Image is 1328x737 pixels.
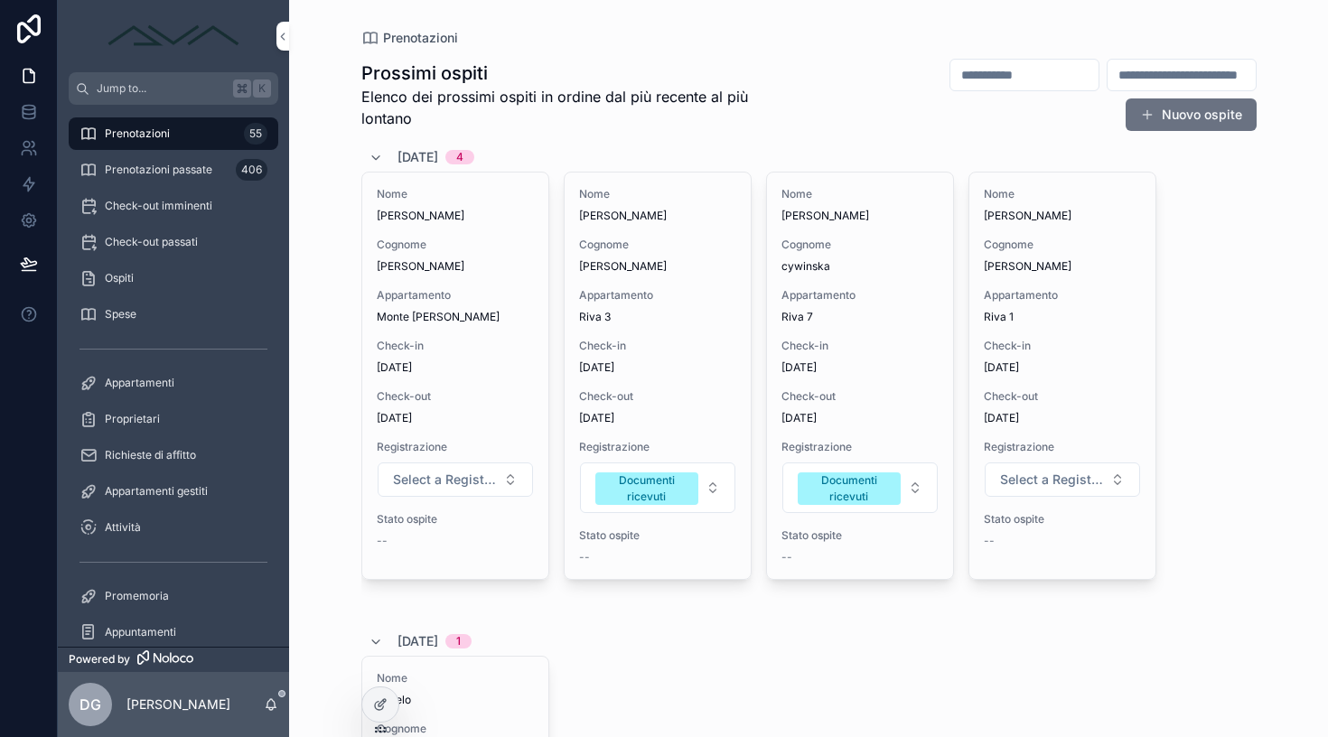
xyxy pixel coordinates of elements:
[105,199,212,213] span: Check-out imminenti
[579,209,736,223] span: [PERSON_NAME]
[984,389,1141,404] span: Check-out
[984,534,995,548] span: --
[69,511,278,544] a: Attività
[69,154,278,186] a: Prenotazioni passate406
[69,226,278,258] a: Check-out passati
[579,528,736,543] span: Stato ospite
[361,61,800,86] h1: Prossimi ospiti
[69,117,278,150] a: Prenotazioni55
[69,403,278,435] a: Proprietari
[377,512,534,527] span: Stato ospite
[105,625,176,639] span: Appuntamenti
[781,411,939,425] span: [DATE]
[58,105,289,647] div: scrollable content
[595,471,698,505] button: Unselect DOCUMENTI_RICEVUTI
[1000,471,1103,489] span: Select a Registrazione
[105,376,174,390] span: Appartamenti
[378,462,533,497] button: Select Button
[781,238,939,252] span: Cognome
[781,187,939,201] span: Nome
[984,187,1141,201] span: Nome
[69,262,278,294] a: Ospiti
[361,86,800,129] span: Elenco dei prossimi ospiti in ordine dal più recente al più lontano
[377,310,534,324] span: Monte [PERSON_NAME]
[105,520,141,535] span: Attività
[984,238,1141,252] span: Cognome
[361,29,458,47] a: Prenotazioni
[1126,98,1257,131] button: Nuovo ospite
[255,81,269,96] span: K
[984,411,1141,425] span: [DATE]
[377,360,534,375] span: [DATE]
[126,695,230,714] p: [PERSON_NAME]
[579,411,736,425] span: [DATE]
[781,310,939,324] span: Riva 7
[377,339,534,353] span: Check-in
[69,190,278,222] a: Check-out imminenti
[69,580,278,612] a: Promemoria
[377,440,534,454] span: Registrazione
[105,271,134,285] span: Ospiti
[69,439,278,471] a: Richieste di affitto
[377,534,388,548] span: --
[579,389,736,404] span: Check-out
[984,440,1141,454] span: Registrazione
[606,472,687,505] div: Documenti ricevuti
[781,528,939,543] span: Stato ospite
[377,722,534,736] span: Cognome
[781,440,939,454] span: Registrazione
[781,550,792,564] span: --
[985,462,1140,497] button: Select Button
[781,339,939,353] span: Check-in
[377,411,534,425] span: [DATE]
[984,209,1141,223] span: [PERSON_NAME]
[579,550,590,564] span: --
[781,389,939,404] span: Check-out
[69,72,278,105] button: Jump to...K
[580,462,735,513] button: Select Button
[782,462,938,513] button: Select Button
[377,389,534,404] span: Check-out
[984,288,1141,303] span: Appartamento
[579,259,736,274] span: [PERSON_NAME]
[377,259,534,274] span: [PERSON_NAME]
[968,172,1156,580] a: Nome[PERSON_NAME]Cognome[PERSON_NAME]AppartamentoRiva 1Check-in[DATE]Check-out[DATE]Registrazione...
[244,123,267,145] div: 55
[69,367,278,399] a: Appartamenti
[377,671,534,686] span: Nome
[236,159,267,181] div: 406
[69,298,278,331] a: Spese
[361,172,549,580] a: Nome[PERSON_NAME]Cognome[PERSON_NAME]AppartamentoMonte [PERSON_NAME]Check-in[DATE]Check-out[DATE]...
[781,209,939,223] span: [PERSON_NAME]
[984,360,1141,375] span: [DATE]
[105,235,198,249] span: Check-out passati
[377,187,534,201] span: Nome
[105,589,169,603] span: Promemoria
[377,288,534,303] span: Appartamento
[397,148,438,166] span: [DATE]
[101,22,246,51] img: App logo
[809,472,890,505] div: Documenti ricevuti
[579,288,736,303] span: Appartamento
[579,310,736,324] span: Riva 3
[383,29,458,47] span: Prenotazioni
[781,259,939,274] span: cywinska
[69,475,278,508] a: Appartamenti gestiti
[984,310,1141,324] span: Riva 1
[781,360,939,375] span: [DATE]
[579,440,736,454] span: Registrazione
[97,81,226,96] span: Jump to...
[579,339,736,353] span: Check-in
[105,484,208,499] span: Appartamenti gestiti
[377,209,534,223] span: [PERSON_NAME]
[781,288,939,303] span: Appartamento
[105,307,136,322] span: Spese
[456,634,461,648] div: 1
[579,238,736,252] span: Cognome
[105,448,196,462] span: Richieste di affitto
[79,694,101,715] span: DG
[984,339,1141,353] span: Check-in
[579,360,736,375] span: [DATE]
[579,187,736,201] span: Nome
